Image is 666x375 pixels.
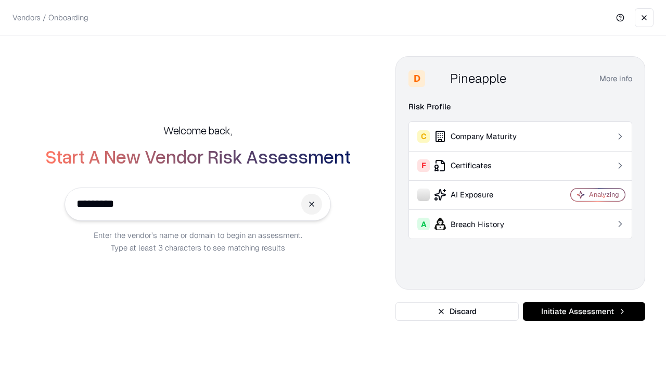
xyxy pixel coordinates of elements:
[417,130,430,143] div: C
[450,70,506,87] div: Pineapple
[589,190,619,199] div: Analyzing
[94,229,302,254] p: Enter the vendor’s name or domain to begin an assessment. Type at least 3 characters to see match...
[417,159,541,172] div: Certificates
[395,302,519,321] button: Discard
[163,123,232,137] h5: Welcome back,
[45,146,351,167] h2: Start A New Vendor Risk Assessment
[417,218,430,230] div: A
[523,302,645,321] button: Initiate Assessment
[417,159,430,172] div: F
[417,218,541,230] div: Breach History
[12,12,88,23] p: Vendors / Onboarding
[417,130,541,143] div: Company Maturity
[599,69,632,88] button: More info
[408,70,425,87] div: D
[417,189,541,201] div: AI Exposure
[408,101,632,113] div: Risk Profile
[429,70,446,87] img: Pineapple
